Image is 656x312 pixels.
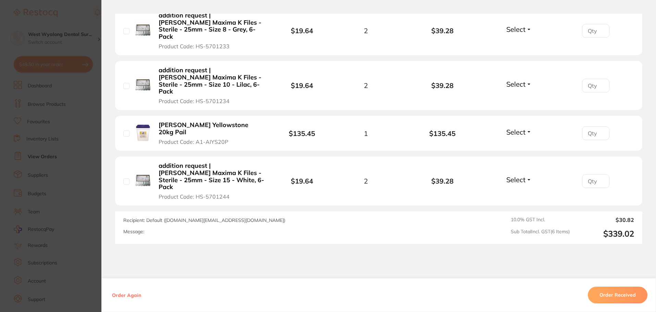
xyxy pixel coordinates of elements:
[511,217,570,223] span: 10.0 % GST Incl.
[159,122,264,136] b: [PERSON_NAME] Yellowstone 20kg Pail
[506,175,525,184] span: Select
[511,229,570,239] span: Sub Total Incl. GST ( 6 Items)
[582,79,609,92] input: Qty
[110,292,143,298] button: Order Again
[404,27,481,35] b: $39.28
[291,177,313,185] b: $19.64
[135,172,151,189] img: addition request | Henry Schein Maxima K Files - Sterile - 25mm - Size 15 - White, 6-Pack
[582,24,609,38] input: Qty
[504,128,534,136] button: Select
[291,81,313,90] b: $19.64
[504,175,534,184] button: Select
[135,124,151,141] img: AINSWORTH Yellowstone 20kg Pail
[506,128,525,136] span: Select
[582,126,609,140] input: Qty
[135,22,151,38] img: addition request | Henry Schein Maxima K Files - Sterile - 25mm - Size 8 - Grey, 6-Pack
[404,82,481,89] b: $39.28
[157,121,267,145] button: [PERSON_NAME] Yellowstone 20kg Pail Product Code: A1-AIYS20P
[506,25,525,34] span: Select
[157,162,267,200] button: addition request | [PERSON_NAME] Maxima K Files - Sterile - 25mm - Size 15 - White, 6-Pack Produc...
[123,217,285,223] span: Recipient: Default ( [DOMAIN_NAME][EMAIL_ADDRESS][DOMAIN_NAME] )
[364,177,368,185] span: 2
[123,229,144,235] label: Message:
[588,287,647,303] button: Order Received
[575,229,634,239] output: $339.02
[504,80,534,88] button: Select
[157,66,267,104] button: addition request | [PERSON_NAME] Maxima K Files - Sterile - 25mm - Size 10 - Lilac, 6-Pack Produc...
[159,162,264,191] b: addition request | [PERSON_NAME] Maxima K Files - Sterile - 25mm - Size 15 - White, 6-Pack
[291,26,313,35] b: $19.64
[504,25,534,34] button: Select
[575,217,634,223] output: $30.82
[289,129,315,138] b: $135.45
[159,67,264,95] b: addition request | [PERSON_NAME] Maxima K Files - Sterile - 25mm - Size 10 - Lilac, 6-Pack
[159,43,230,49] span: Product Code: HS-5701233
[159,194,230,200] span: Product Code: HS-5701244
[135,76,151,93] img: addition request | Henry Schein Maxima K Files - Sterile - 25mm - Size 10 - Lilac, 6-Pack
[157,12,267,50] button: addition request | [PERSON_NAME] Maxima K Files - Sterile - 25mm - Size 8 - Grey, 6-Pack Product ...
[404,177,481,185] b: $39.28
[404,129,481,137] b: $135.45
[159,12,264,40] b: addition request | [PERSON_NAME] Maxima K Files - Sterile - 25mm - Size 8 - Grey, 6-Pack
[364,129,368,137] span: 1
[506,80,525,88] span: Select
[159,139,228,145] span: Product Code: A1-AIYS20P
[582,174,609,188] input: Qty
[159,98,230,104] span: Product Code: HS-5701234
[364,82,368,89] span: 2
[364,27,368,35] span: 2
